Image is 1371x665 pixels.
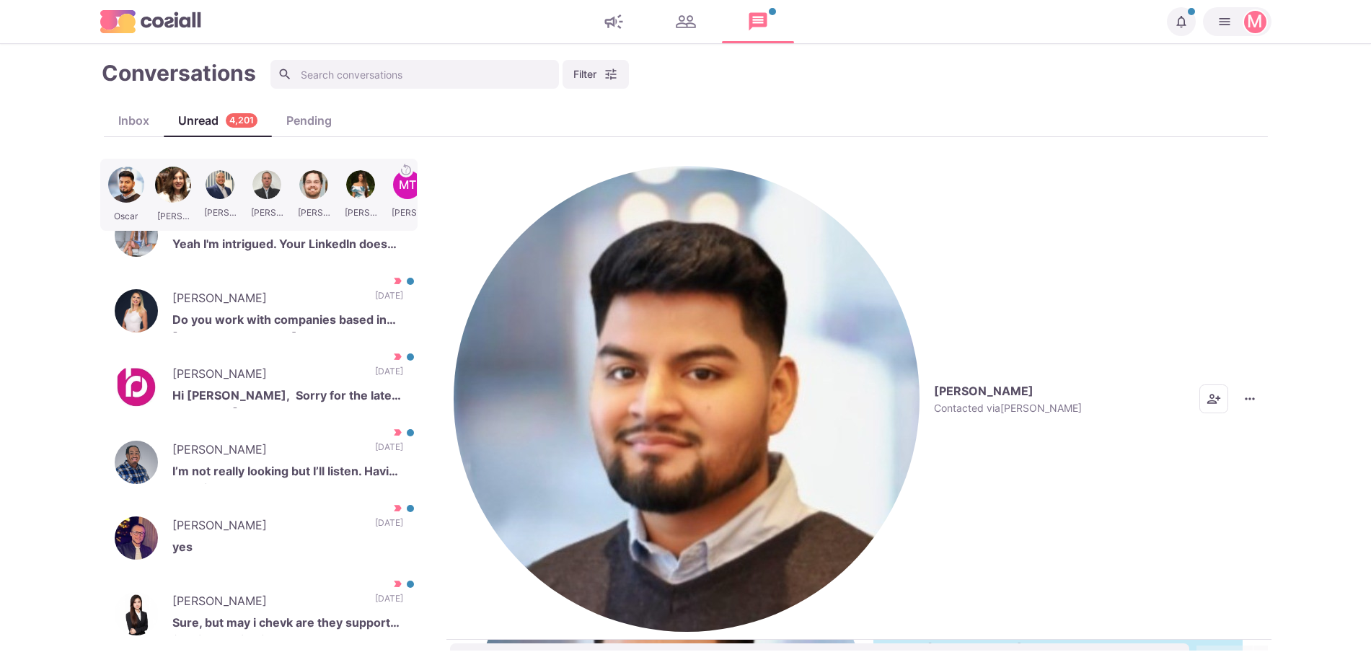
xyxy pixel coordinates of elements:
img: Ramy G. [115,516,158,560]
p: I’m not really looking but I’ll listen. Having anything remote? [172,462,403,484]
p: Contacted via [PERSON_NAME] [934,402,1082,415]
div: Pending [272,112,346,129]
p: yes [172,538,403,560]
input: Search conversations [270,60,559,89]
p: [DATE] [375,365,403,387]
h1: Conversations [102,60,256,86]
button: More menu [1235,384,1264,413]
p: [DATE] [375,516,403,538]
button: Oscar Peña[PERSON_NAME]Contacted via[PERSON_NAME] [454,166,1082,632]
p: [PERSON_NAME] [934,384,1033,398]
p: 4,201 [229,114,254,128]
button: Notifications [1167,7,1196,36]
p: Do you work with companies based in [GEOGRAPHIC_DATA]? [172,311,403,332]
p: Hi [PERSON_NAME], Sorry for the late response. [GEOGRAPHIC_DATA]-based would be great. [PERSON_NAME] [172,387,403,408]
div: Unread [164,112,272,129]
div: Inbox [104,112,164,129]
img: logo [100,10,201,32]
img: Mersaydes Curtis [115,213,158,257]
p: [DATE] [375,289,403,311]
p: Sure, but may i chevk are they support for visa application? I’m [DEMOGRAPHIC_DATA] and required ... [172,614,403,635]
p: [PERSON_NAME] [172,592,361,614]
p: [DATE] [375,592,403,614]
button: Add add contacts [1199,384,1228,413]
div: Martin [1247,13,1263,30]
p: [PERSON_NAME] [172,289,361,311]
img: Xin Er [115,592,158,635]
img: Richard Carnes [115,365,158,408]
button: Martin [1203,7,1271,36]
p: Yeah I'm intrigued. Your LinkedIn doesn't say much. [172,235,403,257]
p: [PERSON_NAME] [172,365,361,387]
img: Molly Clifford [115,289,158,332]
img: Aaron Pulliam [115,441,158,484]
button: Filter [563,60,629,89]
p: [PERSON_NAME] [172,441,361,462]
p: [DATE] [375,441,403,462]
p: [PERSON_NAME] [172,516,361,538]
img: Oscar Peña [454,166,920,632]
